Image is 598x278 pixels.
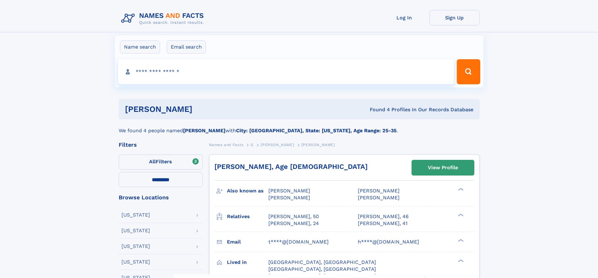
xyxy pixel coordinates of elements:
[268,195,310,201] span: [PERSON_NAME]
[119,142,203,148] div: Filters
[268,266,376,272] span: [GEOGRAPHIC_DATA], [GEOGRAPHIC_DATA]
[118,59,454,84] input: search input
[428,160,458,175] div: View Profile
[227,186,268,196] h3: Also known as
[456,213,464,217] div: ❯
[119,10,209,27] img: Logo Names and Facts
[268,220,319,227] a: [PERSON_NAME], 24
[301,143,335,147] span: [PERSON_NAME]
[261,141,294,149] a: [PERSON_NAME]
[268,188,310,194] span: [PERSON_NAME]
[379,10,429,25] a: Log In
[121,244,150,249] div: [US_STATE]
[358,213,409,220] a: [PERSON_NAME], 46
[214,163,368,170] a: [PERSON_NAME], Age [DEMOGRAPHIC_DATA]
[183,128,225,134] b: [PERSON_NAME]
[281,106,473,113] div: Found 4 Profiles In Our Records Database
[261,143,294,147] span: [PERSON_NAME]
[358,220,407,227] a: [PERSON_NAME], 41
[358,188,400,194] span: [PERSON_NAME]
[227,257,268,268] h3: Lived in
[457,59,480,84] button: Search Button
[119,155,203,170] label: Filters
[227,237,268,247] h3: Email
[120,40,160,54] label: Name search
[236,128,396,134] b: City: [GEOGRAPHIC_DATA], State: [US_STATE], Age Range: 25-35
[456,259,464,263] div: ❯
[121,212,150,218] div: [US_STATE]
[268,213,319,220] a: [PERSON_NAME], 50
[121,260,150,265] div: [US_STATE]
[268,259,376,265] span: [GEOGRAPHIC_DATA], [GEOGRAPHIC_DATA]
[167,40,206,54] label: Email search
[209,141,244,149] a: Names and Facts
[456,187,464,191] div: ❯
[119,119,480,134] div: We found 4 people named with .
[456,238,464,242] div: ❯
[412,160,474,175] a: View Profile
[251,143,254,147] span: G
[121,228,150,233] div: [US_STATE]
[125,105,281,113] h1: [PERSON_NAME]
[119,195,203,200] div: Browse Locations
[358,195,400,201] span: [PERSON_NAME]
[251,141,254,149] a: G
[227,211,268,222] h3: Relatives
[429,10,480,25] a: Sign Up
[149,159,156,165] span: All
